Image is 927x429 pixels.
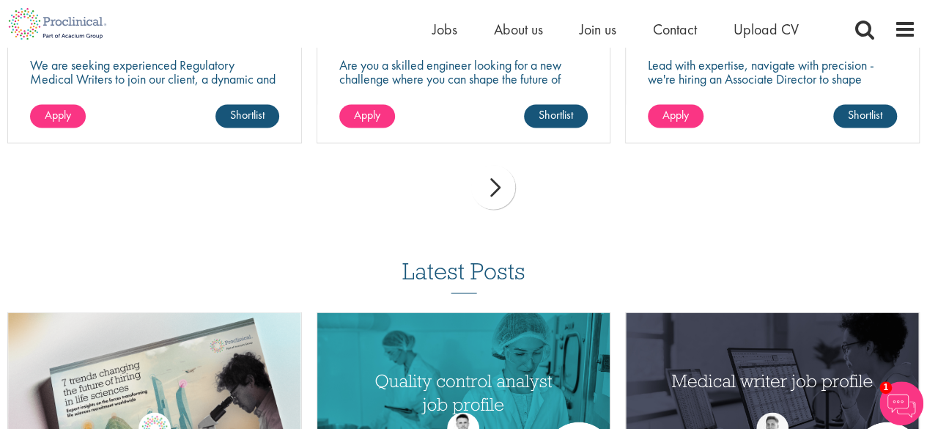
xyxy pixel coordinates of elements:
a: Shortlist [215,104,279,128]
span: Apply [354,107,380,122]
a: About us [494,20,543,39]
a: Apply [339,104,395,128]
img: Chatbot [879,381,923,425]
span: 1 [879,381,892,394]
a: Jobs [432,20,457,39]
p: Are you a skilled engineer looking for a new challenge where you can shape the future of healthca... [339,58,588,100]
a: Apply [30,104,86,128]
a: Contact [653,20,697,39]
a: Join us [580,20,616,39]
a: Shortlist [524,104,588,128]
h3: Latest Posts [402,258,525,293]
a: Apply [648,104,703,128]
a: Upload CV [734,20,799,39]
div: next [471,165,515,209]
p: We are seeking experienced Regulatory Medical Writers to join our client, a dynamic and growing b... [30,58,279,100]
span: Apply [45,107,71,122]
a: Shortlist [833,104,897,128]
span: Apply [662,107,689,122]
p: Lead with expertise, navigate with precision - we're hiring an Associate Director to shape regula... [648,58,897,114]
